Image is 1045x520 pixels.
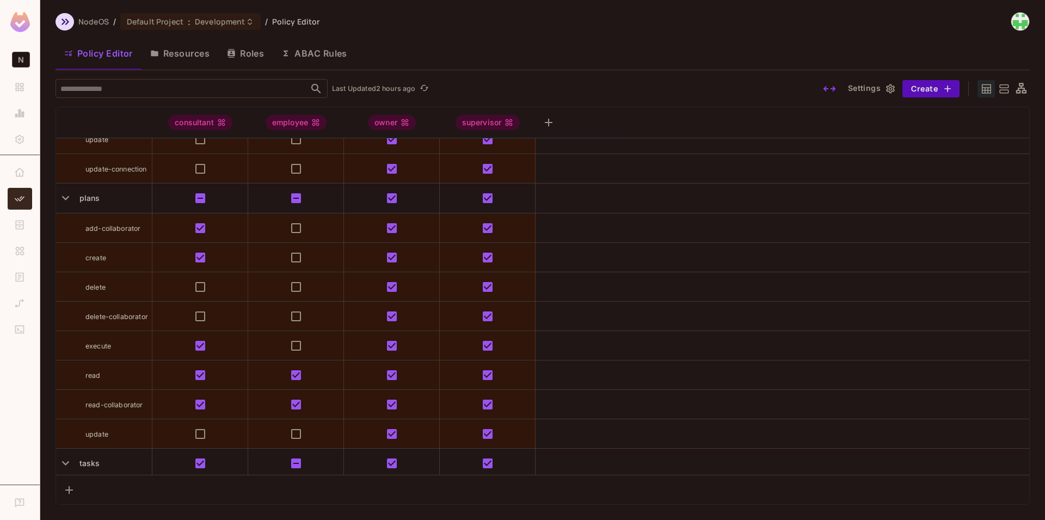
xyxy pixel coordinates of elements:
[415,82,431,95] span: Click to refresh data
[85,254,106,262] span: create
[75,458,100,468] span: tasks
[8,240,32,262] div: Elements
[142,40,218,67] button: Resources
[12,52,30,68] span: N
[8,162,32,183] div: Home
[266,115,327,130] div: employee
[272,16,320,27] span: Policy Editor
[56,40,142,67] button: Policy Editor
[8,102,32,124] div: Monitoring
[85,165,147,173] span: update-connection
[1011,13,1029,30] img: tanishq@quantegies.com
[85,313,148,321] span: delete-collaborator
[420,83,429,94] span: refresh
[273,40,356,67] button: ABAC Rules
[8,292,32,314] div: URL Mapping
[168,115,232,130] div: consultant
[10,12,30,32] img: SReyMgAAAABJRU5ErkJggg==
[902,80,960,97] button: Create
[8,188,32,210] div: Policy
[127,16,183,27] span: Default Project
[85,283,106,291] span: delete
[85,371,101,380] span: read
[85,430,108,438] span: update
[218,40,273,67] button: Roles
[78,16,109,27] span: the active workspace
[8,47,32,72] div: Workspace: NodeOS
[309,81,324,96] button: Open
[8,214,32,236] div: Directory
[8,76,32,98] div: Projects
[844,80,898,97] button: Settings
[8,129,32,150] div: Settings
[75,193,100,203] span: plans
[187,17,191,26] span: :
[85,224,140,233] span: add-collaborator
[85,401,143,409] span: read-collaborator
[113,16,116,27] li: /
[265,16,268,27] li: /
[85,136,108,144] span: update
[368,115,416,130] div: owner
[332,84,415,93] p: Last Updated 2 hours ago
[8,492,32,513] div: Help & Updates
[85,342,111,350] span: execute
[8,319,32,340] div: Connect
[195,16,245,27] span: Development
[456,115,520,130] div: supervisor
[417,82,431,95] button: refresh
[8,266,32,288] div: Audit Log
